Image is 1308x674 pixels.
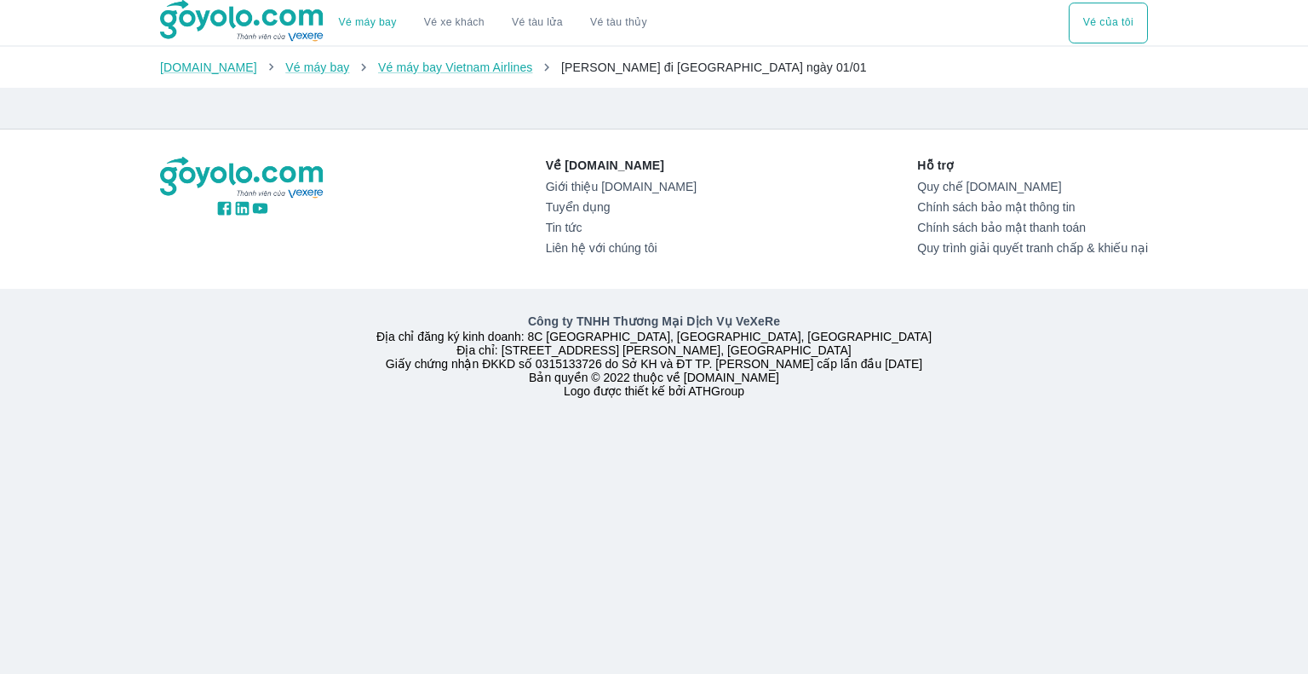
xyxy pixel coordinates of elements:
[546,200,697,214] a: Tuyển dụng
[498,3,577,43] a: Vé tàu lửa
[424,16,485,29] a: Vé xe khách
[285,60,349,74] a: Vé máy bay
[546,221,697,234] a: Tin tức
[163,313,1144,330] p: Công ty TNHH Thương Mại Dịch Vụ VeXeRe
[339,16,397,29] a: Vé máy bay
[546,241,697,255] a: Liên hệ với chúng tôi
[917,200,1148,214] a: Chính sách bảo mật thông tin
[546,180,697,193] a: Giới thiệu [DOMAIN_NAME]
[917,241,1148,255] a: Quy trình giải quyết tranh chấp & khiếu nại
[577,3,661,43] button: Vé tàu thủy
[561,60,867,74] span: [PERSON_NAME] đi [GEOGRAPHIC_DATA] ngày 01/01
[325,3,661,43] div: choose transportation mode
[378,60,533,74] a: Vé máy bay Vietnam Airlines
[546,157,697,174] p: Về [DOMAIN_NAME]
[160,59,1148,76] nav: breadcrumb
[1069,3,1148,43] button: Vé của tôi
[1069,3,1148,43] div: choose transportation mode
[160,60,257,74] a: [DOMAIN_NAME]
[917,157,1148,174] p: Hỗ trợ
[160,157,325,199] img: logo
[150,313,1158,398] div: Địa chỉ đăng ký kinh doanh: 8C [GEOGRAPHIC_DATA], [GEOGRAPHIC_DATA], [GEOGRAPHIC_DATA] Địa chỉ: [...
[917,180,1148,193] a: Quy chế [DOMAIN_NAME]
[917,221,1148,234] a: Chính sách bảo mật thanh toán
